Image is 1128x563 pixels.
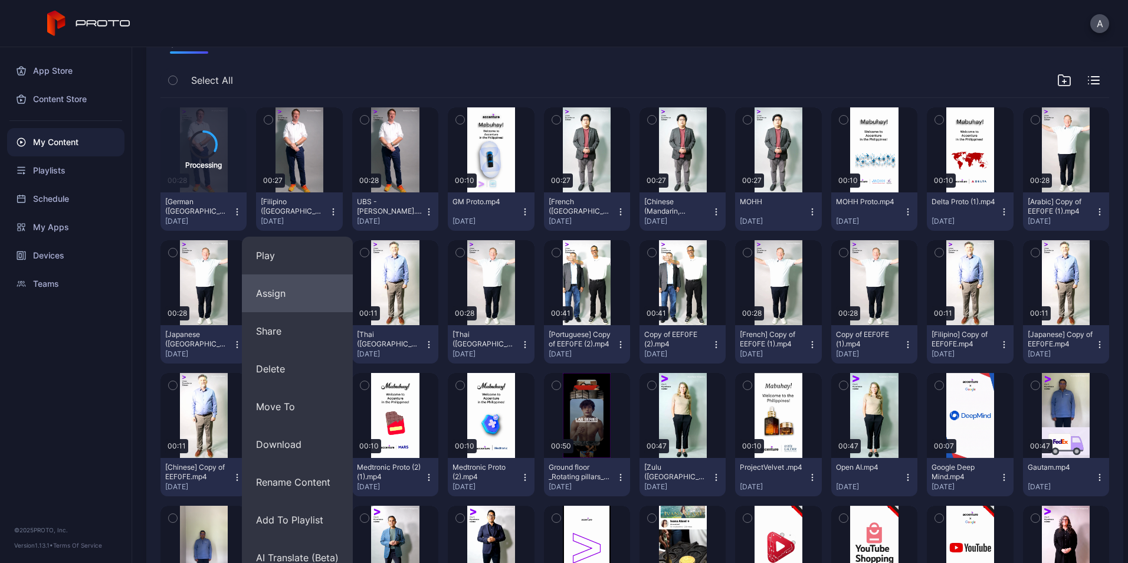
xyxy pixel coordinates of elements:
div: [DATE] [357,482,424,492]
div: [Arabic] Copy of EEF0FE (1).mp4 [1028,197,1093,216]
div: [French] Copy of EEF0FE (1).mp4 [740,330,805,349]
div: MOHH [740,197,805,207]
span: Select All [191,73,233,87]
button: GM Proto.mp4[DATE] [448,192,534,231]
div: [DATE] [1028,217,1095,226]
div: [Zulu (South Africa)] Open AI.mp4 [644,463,709,482]
button: A [1090,14,1109,33]
div: Medtronic Proto (2) (1).mp4 [357,463,422,482]
div: [Thai (Thailand)] Copy of EEF0FE (1).mp4 [452,330,517,349]
div: [German (Germany)] UBS - Ryan.mp4 [165,197,230,216]
a: My Content [7,128,124,156]
a: App Store [7,57,124,85]
div: [French (France)] MOHH [549,197,614,216]
div: Copy of EEF0FE (1).mp4 [836,330,901,349]
a: Schedule [7,185,124,213]
div: © 2025 PROTO, Inc. [14,525,117,535]
div: [DATE] [165,217,232,226]
div: [DATE] [932,349,999,359]
div: Processing [185,159,222,170]
button: [Chinese] Copy of EEF0FE.mp4[DATE] [160,458,247,496]
div: [DATE] [357,349,424,359]
div: ProjectVelvet .mp4 [740,463,805,472]
div: [Chinese (Mandarin, Simplified)] MOHH [644,197,709,216]
button: MOHH[DATE] [735,192,821,231]
div: Gautam.mp4 [1028,463,1093,472]
button: [German ([GEOGRAPHIC_DATA])] UBS - [PERSON_NAME].mp4[DATE] [160,192,247,231]
button: [Chinese (Mandarin, Simplified)] MOHH[DATE] [640,192,726,231]
button: Medtronic Proto (2).mp4[DATE] [448,458,534,496]
div: [DATE] [836,349,903,359]
div: Teams [7,270,124,298]
div: [DATE] [836,482,903,492]
div: [DATE] [549,482,616,492]
div: MOHH Proto.mp4 [836,197,901,207]
div: [DATE] [740,349,807,359]
div: UBS - Ryan.mp4 [357,197,422,216]
div: [DATE] [644,482,711,492]
div: [DATE] [452,349,520,359]
div: [DATE] [740,217,807,226]
button: ProjectVelvet .mp4[DATE] [735,458,821,496]
button: UBS - [PERSON_NAME].mp4[DATE] [352,192,438,231]
div: [DATE] [1028,482,1095,492]
button: [Thai ([GEOGRAPHIC_DATA])] Copy of EEF0FE.mp4[DATE] [352,325,438,364]
button: [Filipino ([GEOGRAPHIC_DATA])] UBS - [PERSON_NAME].mp4[DATE] [256,192,342,231]
div: Medtronic Proto (2).mp4 [452,463,517,482]
div: Open AI.mp4 [836,463,901,472]
button: Medtronic Proto (2) (1).mp4[DATE] [352,458,438,496]
button: [Japanese ([GEOGRAPHIC_DATA])] Copy of EEF0FE (1).mp4[DATE] [160,325,247,364]
a: Content Store [7,85,124,113]
a: My Apps [7,213,124,241]
div: [DATE] [644,217,711,226]
button: [Filipino] Copy of EEF0FE.mp4[DATE] [927,325,1013,364]
button: Open AI.mp4[DATE] [831,458,917,496]
div: [DATE] [357,217,424,226]
button: Move To [242,388,353,425]
button: [Zulu ([GEOGRAPHIC_DATA])] Open AI.mp4[DATE] [640,458,726,496]
a: Playlists [7,156,124,185]
span: Version 1.13.1 • [14,542,53,549]
div: [DATE] [452,217,520,226]
button: Rename Content [242,463,353,501]
div: Copy of EEF0FE (2).mp4 [644,330,709,349]
div: [DATE] [165,482,232,492]
button: Delta Proto (1).mp4[DATE] [927,192,1013,231]
button: Copy of EEF0FE (2).mp4[DATE] [640,325,726,364]
div: [DATE] [261,217,328,226]
a: Terms Of Service [53,542,102,549]
div: [Filipino (Philippines)] UBS - Ryan.mp4 [261,197,326,216]
button: [Thai ([GEOGRAPHIC_DATA])] Copy of EEF0FE (1).mp4[DATE] [448,325,534,364]
button: Assign [242,274,353,312]
div: [Portuguese] Copy of EEF0FE (2).mp4 [549,330,614,349]
button: Share [242,312,353,350]
button: Gautam.mp4[DATE] [1023,458,1109,496]
button: MOHH Proto.mp4[DATE] [831,192,917,231]
button: [French] Copy of EEF0FE (1).mp4[DATE] [735,325,821,364]
a: Devices [7,241,124,270]
div: GM Proto.mp4 [452,197,517,207]
div: [DATE] [452,482,520,492]
button: Download [242,425,353,463]
div: [Thai (Thailand)] Copy of EEF0FE.mp4 [357,330,422,349]
button: [Arabic] Copy of EEF0FE (1).mp4[DATE] [1023,192,1109,231]
div: Ground floor _Rotating pillars_ center screen.mp4 [549,463,614,482]
div: [DATE] [549,349,616,359]
button: Copy of EEF0FE (1).mp4[DATE] [831,325,917,364]
div: [Filipino] Copy of EEF0FE.mp4 [932,330,996,349]
div: Delta Proto (1).mp4 [932,197,996,207]
div: [Chinese] Copy of EEF0FE.mp4 [165,463,230,482]
button: Add To Playlist [242,501,353,539]
div: [DATE] [549,217,616,226]
div: [Japanese (Japan)] Copy of EEF0FE (1).mp4 [165,330,230,349]
div: [DATE] [740,482,807,492]
div: [DATE] [644,349,711,359]
div: Google Deep Mind.mp4 [932,463,996,482]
